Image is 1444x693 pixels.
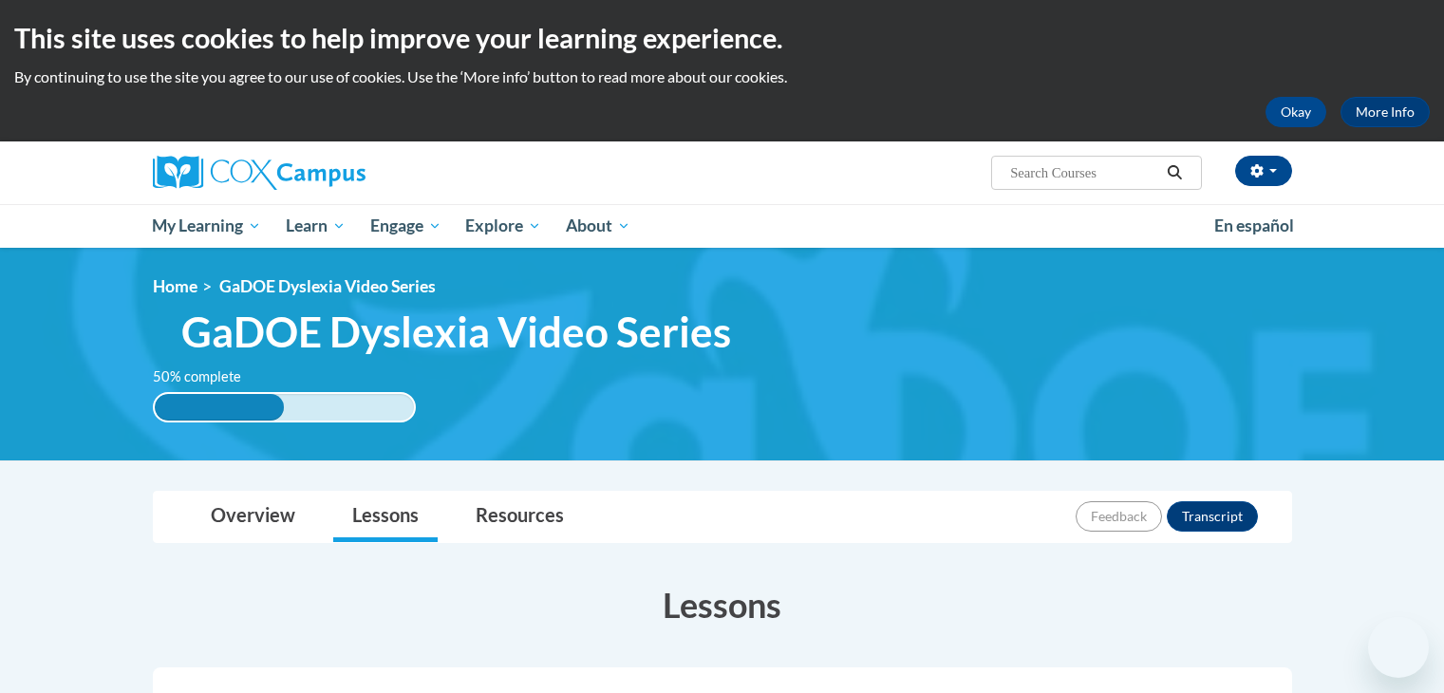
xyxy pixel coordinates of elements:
a: Cox Campus [153,156,514,190]
a: About [553,204,643,248]
a: Overview [192,492,314,542]
span: GaDOE Dyslexia Video Series [219,276,436,296]
iframe: Button to launch messaging window [1368,617,1429,678]
a: Resources [457,492,583,542]
button: Account Settings [1235,156,1292,186]
a: Engage [358,204,454,248]
label: 50% complete [153,366,262,387]
img: Cox Campus [153,156,366,190]
h3: Lessons [153,581,1292,628]
a: Home [153,276,197,296]
a: En español [1202,206,1306,246]
button: Transcript [1167,501,1258,532]
a: More Info [1341,97,1430,127]
p: By continuing to use the site you agree to our use of cookies. Use the ‘More info’ button to read... [14,66,1430,87]
button: Search [1160,161,1189,184]
span: My Learning [152,215,261,237]
span: About [566,215,630,237]
a: Learn [273,204,358,248]
a: Lessons [333,492,438,542]
div: 50% complete [155,394,285,421]
h2: This site uses cookies to help improve your learning experience. [14,19,1430,57]
span: Learn [286,215,346,237]
span: GaDOE Dyslexia Video Series [181,307,731,357]
span: Explore [465,215,541,237]
a: My Learning [141,204,274,248]
button: Feedback [1076,501,1162,532]
span: En español [1214,215,1294,235]
a: Explore [453,204,553,248]
div: Main menu [124,204,1321,248]
input: Search Courses [1008,161,1160,184]
span: Engage [370,215,441,237]
button: Okay [1266,97,1326,127]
